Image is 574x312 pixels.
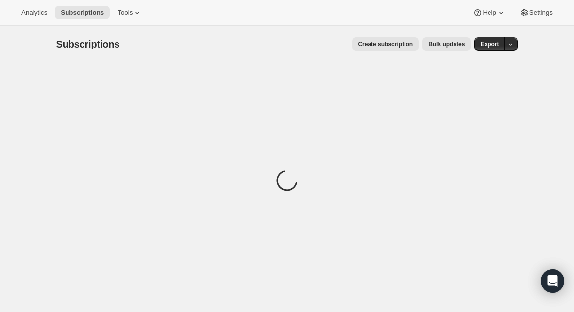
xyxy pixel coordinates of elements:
[16,6,53,19] button: Analytics
[112,6,148,19] button: Tools
[514,6,558,19] button: Settings
[21,9,47,16] span: Analytics
[352,37,419,51] button: Create subscription
[61,9,104,16] span: Subscriptions
[422,37,471,51] button: Bulk updates
[541,269,564,293] div: Open Intercom Messenger
[56,39,120,49] span: Subscriptions
[358,40,413,48] span: Create subscription
[118,9,133,16] span: Tools
[467,6,511,19] button: Help
[428,40,465,48] span: Bulk updates
[55,6,110,19] button: Subscriptions
[480,40,499,48] span: Export
[483,9,496,16] span: Help
[529,9,553,16] span: Settings
[474,37,505,51] button: Export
